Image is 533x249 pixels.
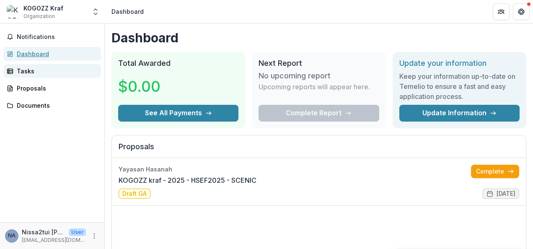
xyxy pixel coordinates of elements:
[8,233,16,239] div: Nissa2tui Anissa
[7,5,20,18] img: KOGOZZ Kraf
[111,30,526,45] h1: Dashboard
[23,4,63,13] div: KOGOZZ Kraf
[90,3,101,20] button: Open entity switcher
[3,99,101,112] a: Documents
[399,71,520,101] h3: Keep your information up-to-date on Temelio to ensure a fast and easy application process.
[3,64,101,78] a: Tasks
[119,142,519,158] h2: Proposals
[69,228,86,236] p: User
[3,81,101,95] a: Proposals
[399,59,520,68] h2: Update your information
[513,3,530,20] button: Get Help
[23,13,55,20] span: Organization
[17,101,94,110] div: Documents
[259,71,331,80] h3: No upcoming report
[119,175,256,185] a: KOGOZZ kraf - 2025 - HSEF2025 - SCENIC
[399,105,520,122] a: Update Information
[118,105,238,122] button: See All Payments
[22,228,65,236] p: Nissa2tui [PERSON_NAME]
[17,84,94,93] div: Proposals
[17,34,98,41] span: Notifications
[17,49,94,58] div: Dashboard
[89,231,99,241] button: More
[259,82,370,92] p: Upcoming reports will appear here.
[259,59,379,68] h2: Next Report
[493,3,510,20] button: Partners
[3,47,101,61] a: Dashboard
[118,75,181,98] h3: $0.00
[108,5,147,18] nav: breadcrumb
[17,67,94,75] div: Tasks
[22,236,86,244] p: [EMAIL_ADDRESS][DOMAIN_NAME]
[111,7,144,16] div: Dashboard
[3,30,101,44] button: Notifications
[471,165,519,178] a: Complete
[118,59,238,68] h2: Total Awarded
